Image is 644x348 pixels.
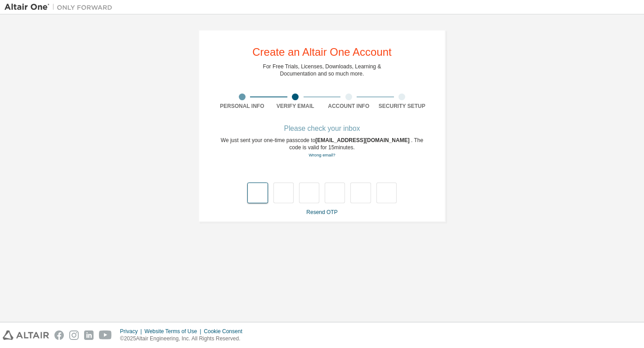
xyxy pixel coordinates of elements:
[215,126,429,131] div: Please check your inbox
[69,330,79,340] img: instagram.svg
[315,137,411,143] span: [EMAIL_ADDRESS][DOMAIN_NAME]
[3,330,49,340] img: altair_logo.svg
[4,3,117,12] img: Altair One
[54,330,64,340] img: facebook.svg
[376,103,429,110] div: Security Setup
[309,152,335,157] a: Go back to the registration form
[144,328,204,335] div: Website Terms of Use
[252,47,392,58] div: Create an Altair One Account
[322,103,376,110] div: Account Info
[306,209,337,215] a: Resend OTP
[263,63,381,77] div: For Free Trials, Licenses, Downloads, Learning & Documentation and so much more.
[269,103,322,110] div: Verify Email
[204,328,247,335] div: Cookie Consent
[99,330,112,340] img: youtube.svg
[215,137,429,159] div: We just sent your one-time passcode to . The code is valid for 15 minutes.
[120,328,144,335] div: Privacy
[120,335,248,343] p: © 2025 Altair Engineering, Inc. All Rights Reserved.
[215,103,269,110] div: Personal Info
[84,330,94,340] img: linkedin.svg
